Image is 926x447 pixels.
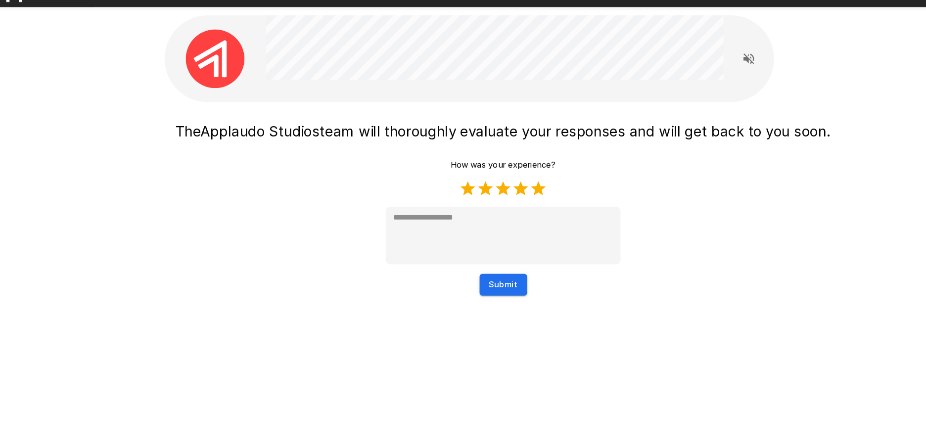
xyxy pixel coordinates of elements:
[208,126,309,140] span: Applaudo Studios
[196,47,245,97] img: applaudo_avatar.png
[187,126,208,140] span: The
[419,156,508,166] p: How was your experience?
[660,62,680,82] button: Read questions aloud
[443,253,483,271] button: Submit
[309,126,739,140] span: team will thoroughly evaluate your responses and will get back to you soon.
